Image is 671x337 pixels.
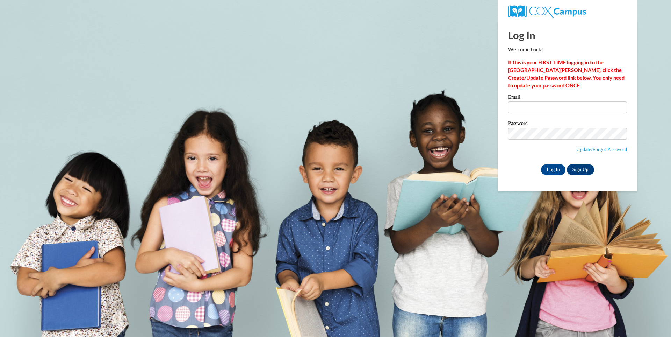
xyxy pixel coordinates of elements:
[508,94,627,101] label: Email
[508,121,627,128] label: Password
[508,5,586,18] img: COX Campus
[508,46,627,54] p: Welcome back!
[508,8,586,14] a: COX Campus
[508,59,625,89] strong: If this is your FIRST TIME logging in to the [GEOGRAPHIC_DATA][PERSON_NAME], click the Create/Upd...
[567,164,594,175] a: Sign Up
[541,164,565,175] input: Log In
[508,28,627,42] h1: Log In
[576,147,627,152] a: Update/Forgot Password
